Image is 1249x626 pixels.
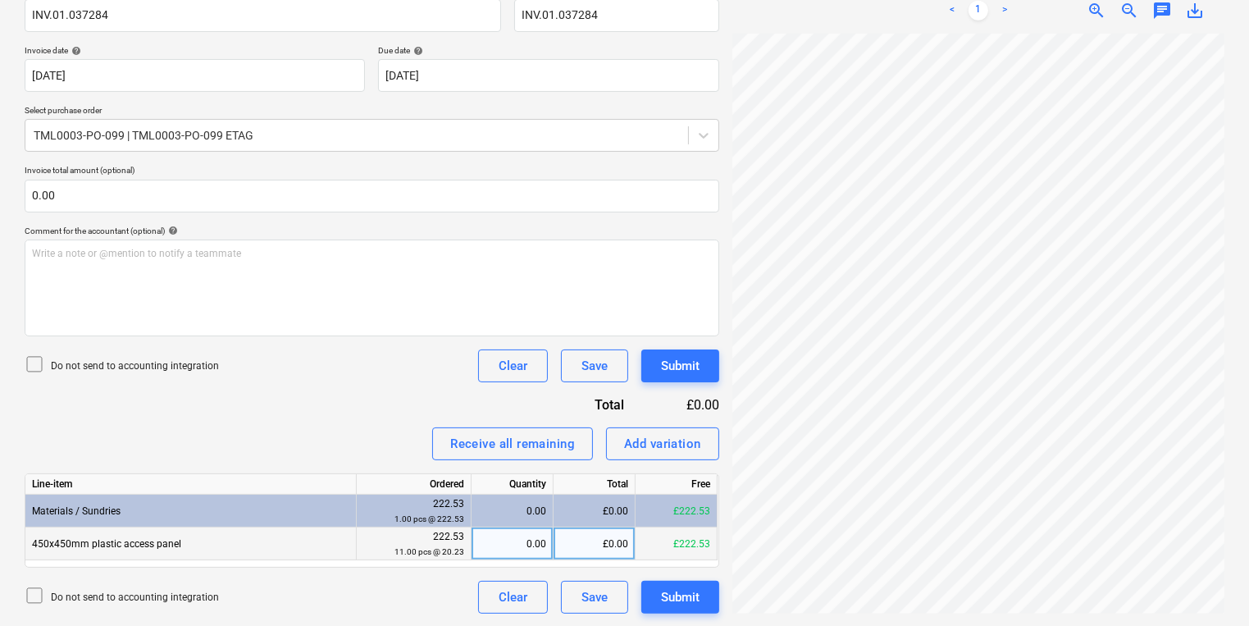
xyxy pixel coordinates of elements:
[661,355,700,377] div: Submit
[561,350,628,382] button: Save
[650,395,719,414] div: £0.00
[51,359,219,373] p: Do not send to accounting integration
[636,474,718,495] div: Free
[363,529,464,560] div: 222.53
[554,474,636,495] div: Total
[1087,1,1106,21] span: zoom_in
[554,528,636,560] div: £0.00
[641,350,719,382] button: Submit
[378,59,718,92] input: Due date not specified
[25,165,719,179] p: Invoice total amount (optional)
[410,46,423,56] span: help
[378,45,718,56] div: Due date
[394,514,464,523] small: 1.00 pcs @ 222.53
[478,581,548,614] button: Clear
[581,355,608,377] div: Save
[1119,1,1139,21] span: zoom_out
[636,495,718,528] div: £222.53
[561,581,628,614] button: Save
[25,180,719,212] input: Invoice total amount (optional)
[606,427,719,460] button: Add variation
[25,59,365,92] input: Invoice date not specified
[25,528,357,560] div: 450x450mm plastic access panel
[969,1,988,21] a: Page 1 is your current page
[942,1,962,21] a: Previous page
[499,355,527,377] div: Clear
[1167,547,1249,626] iframe: Chat Widget
[641,581,719,614] button: Submit
[25,226,719,236] div: Comment for the accountant (optional)
[499,587,527,608] div: Clear
[506,395,650,414] div: Total
[472,474,554,495] div: Quantity
[25,105,719,119] p: Select purchase order
[32,505,121,517] span: Materials / Sundries
[995,1,1014,21] a: Next page
[68,46,81,56] span: help
[624,433,701,455] div: Add variation
[394,547,464,556] small: 11.00 pcs @ 20.23
[432,427,593,460] button: Receive all remaining
[554,495,636,528] div: £0.00
[661,587,700,608] div: Submit
[25,474,357,495] div: Line-item
[1185,1,1205,21] span: save_alt
[357,474,472,495] div: Ordered
[581,587,608,608] div: Save
[450,433,575,455] div: Receive all remaining
[51,591,219,605] p: Do not send to accounting integration
[478,495,546,528] div: 0.00
[165,226,178,235] span: help
[1152,1,1172,21] span: chat
[363,496,464,527] div: 222.53
[25,45,365,56] div: Invoice date
[478,350,548,382] button: Clear
[636,528,718,560] div: £222.53
[478,528,546,560] div: 0.00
